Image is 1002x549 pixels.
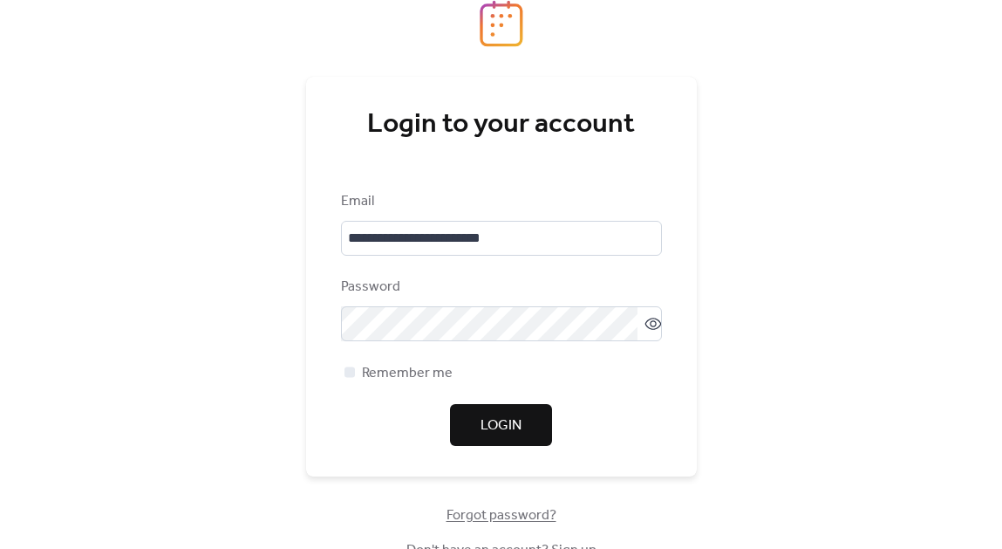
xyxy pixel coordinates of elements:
div: Email [341,191,658,212]
span: Remember me [362,363,453,384]
span: Login [481,415,521,436]
button: Login [450,404,552,446]
div: Login to your account [341,107,662,142]
a: Forgot password? [446,511,556,520]
div: Password [341,277,658,298]
span: Forgot password? [446,505,556,526]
